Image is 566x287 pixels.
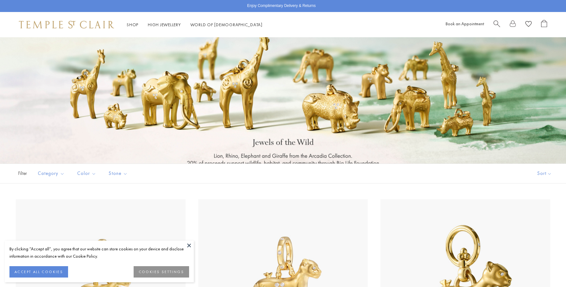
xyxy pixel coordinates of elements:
span: Color [74,170,101,177]
div: By clicking “Accept all”, you agree that our website can store cookies on your device and disclos... [9,245,189,260]
a: ShopShop [127,22,138,27]
a: Open Shopping Bag [541,20,547,30]
button: Show sort by [523,164,566,183]
a: High JewelleryHigh Jewellery [148,22,181,27]
iframe: Gorgias live chat messenger [534,257,560,281]
a: View Wishlist [525,20,532,30]
a: World of [DEMOGRAPHIC_DATA]World of [DEMOGRAPHIC_DATA] [190,22,263,27]
button: Color [72,166,101,181]
button: Category [33,166,69,181]
button: ACCEPT ALL COOKIES [9,266,68,278]
button: Stone [104,166,132,181]
span: Stone [106,170,132,177]
nav: Main navigation [127,21,263,29]
span: Category [35,170,69,177]
a: Book an Appointment [446,21,484,27]
button: COOKIES SETTINGS [134,266,189,278]
p: Enjoy Complimentary Delivery & Returns [247,3,315,9]
img: Temple St. Clair [19,21,114,28]
a: Search [494,20,500,30]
